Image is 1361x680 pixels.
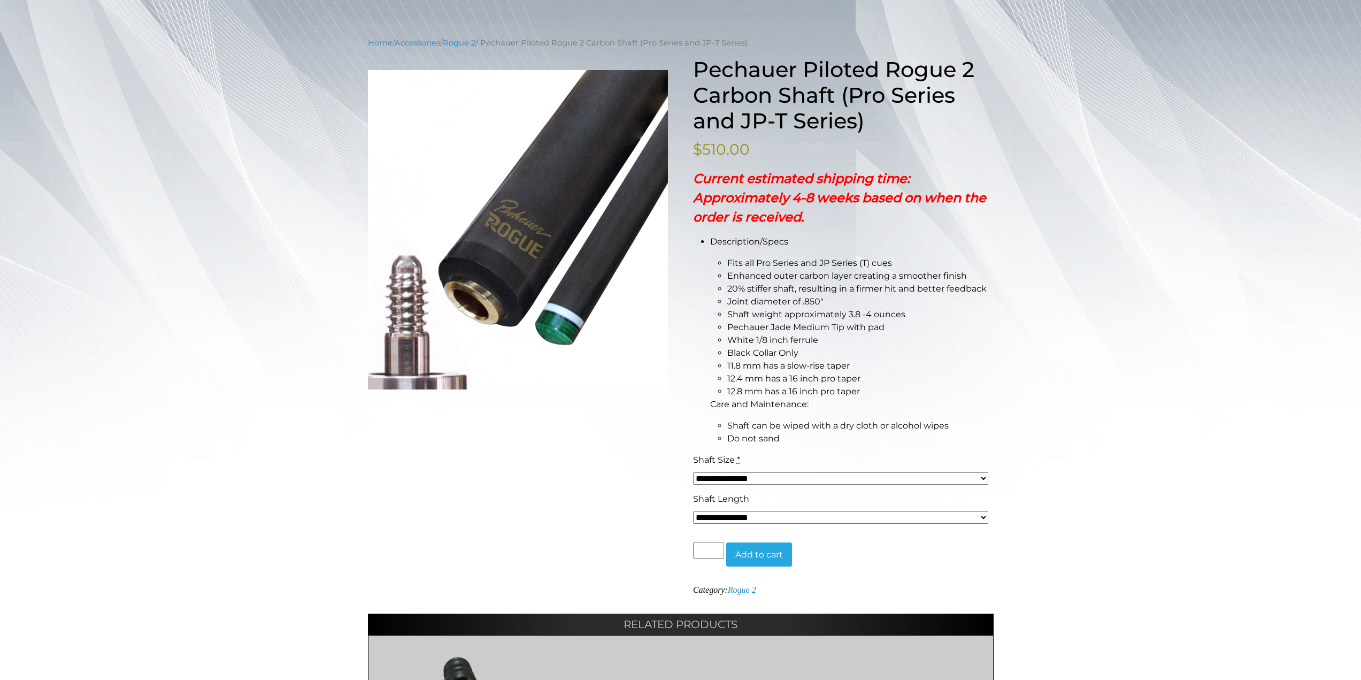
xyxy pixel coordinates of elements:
strong: Current estimated shipping time: Approximately 4-8 weeks based on when the order is received. [693,171,986,225]
span: Enhanced outer carbon layer creating a smoother finish [727,271,967,281]
input: Product quantity [693,543,724,559]
h1: Pechauer Piloted Rogue 2 Carbon Shaft (Pro Series and JP-T Series) [693,57,994,134]
a: Rogue 2 [728,585,756,594]
a: Home [368,38,393,48]
span: Joint diameter of .850″ [727,296,824,307]
img: new-pro-with-tip-jade.png [368,70,668,390]
span: Care and Maintenance: [710,399,809,409]
span: 12.4 mm has a 16 inch pro taper [727,373,860,384]
span: Do not sand [727,433,780,444]
span: Category: [693,585,756,594]
a: Rogue 2 [443,38,475,48]
a: Accessories [395,38,440,48]
abbr: required [737,455,740,465]
span: Shaft can be wiped with a dry cloth or alcohol wipes [727,421,949,431]
li: Fits all Pro Series and JP Series (T) cues [727,257,994,270]
span: 11.8 mm has a slow-rise taper [727,361,850,371]
button: Add to cart [726,543,792,567]
span: 12.8 mm has a 16 inch pro taper [727,386,860,396]
span: Shaft Size [693,455,735,465]
span: $ [693,140,702,158]
span: 20% stiffer shaft, resulting in a firmer hit and better feedback [727,284,987,294]
span: Shaft Length [693,494,749,504]
bdi: 510.00 [693,140,750,158]
span: Shaft weight approximately 3.8 -4 ounces [727,309,905,319]
span: Pechauer Jade Medium Tip with pad [727,322,885,332]
span: Description/Specs [710,236,788,247]
nav: Breadcrumb [368,37,994,49]
span: White 1/8 inch ferrule [727,335,818,345]
span: Black Collar Only [727,348,798,358]
h2: Related products [368,614,994,635]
